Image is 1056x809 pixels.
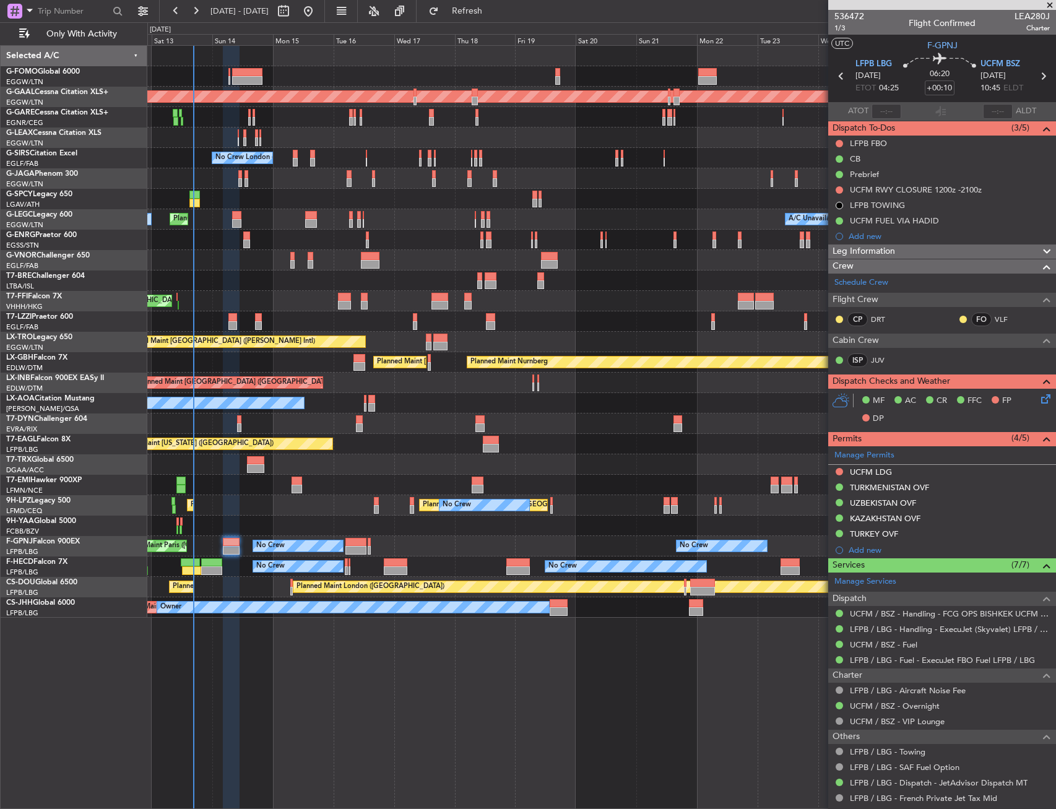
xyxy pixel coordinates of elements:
[334,34,394,45] div: Tue 16
[6,465,44,475] a: DGAA/ACC
[995,314,1023,325] a: VLF
[850,793,997,803] a: LFPB / LBG - French Private Jet Tax Mid
[850,701,940,711] a: UCFM / BSZ - Overnight
[6,261,38,270] a: EGLF/FAB
[6,313,32,321] span: T7-LZZI
[6,497,71,504] a: 9H-LPZLegacy 500
[850,154,860,164] div: CB
[6,374,30,382] span: LX-INB
[443,496,471,514] div: No Crew
[818,34,879,45] div: Wed 24
[377,353,572,371] div: Planned Maint [GEOGRAPHIC_DATA] ([GEOGRAPHIC_DATA])
[6,538,80,545] a: F-GPNJFalcon 900EX
[6,89,108,96] a: G-GAALCessna Citation XLS+
[6,456,74,464] a: T7-TRXGlobal 6500
[6,415,87,423] a: T7-DYNChallenger 604
[855,58,892,71] span: LFPB LBG
[6,68,80,76] a: G-FOMOGlobal 6000
[850,639,917,650] a: UCFM / BSZ - Fuel
[6,272,85,280] a: T7-BREChallenger 604
[6,129,33,137] span: G-LEAX
[833,668,862,683] span: Charter
[38,2,109,20] input: Trip Number
[6,588,38,597] a: LFPB/LBG
[6,527,39,536] a: FCBB/BZV
[6,322,38,332] a: EGLF/FAB
[789,210,990,228] div: A/C Unavailable [GEOGRAPHIC_DATA] ([GEOGRAPHIC_DATA])
[6,109,108,116] a: G-GARECessna Citation XLS+
[6,425,37,434] a: EVRA/RIX
[848,105,868,118] span: ATOT
[210,6,269,17] span: [DATE] - [DATE]
[191,496,386,514] div: Planned Maint [GEOGRAPHIC_DATA] ([GEOGRAPHIC_DATA])
[6,68,38,76] span: G-FOMO
[6,608,38,618] a: LFPB/LBG
[850,624,1050,634] a: LFPB / LBG - Handling - ExecuJet (Skyvalet) LFPB / LBG
[930,68,950,80] span: 06:20
[850,467,892,477] div: UCFM LDG
[1011,558,1029,571] span: (7/7)
[6,415,34,423] span: T7-DYN
[6,118,43,128] a: EGNR/CEG
[834,576,896,588] a: Manage Services
[849,231,1050,241] div: Add new
[855,70,881,82] span: [DATE]
[6,170,78,178] a: G-JAGAPhenom 300
[6,436,71,443] a: T7-EAGLFalcon 8X
[873,413,884,425] span: DP
[980,58,1020,71] span: UCFM BSZ
[6,252,37,259] span: G-VNOR
[1003,82,1023,95] span: ELDT
[6,313,73,321] a: T7-LZZIPraetor 600
[6,436,37,443] span: T7-EAGL
[6,302,43,311] a: VHHH/HKG
[833,592,867,606] span: Dispatch
[6,150,77,157] a: G-SIRSCitation Excel
[6,293,28,300] span: T7-FFI
[6,517,76,525] a: 9H-YAAGlobal 5000
[6,200,40,209] a: LGAV/ATH
[6,445,38,454] a: LFPB/LBG
[6,139,43,148] a: EGGW/LTN
[6,404,79,413] a: [PERSON_NAME]/QSA
[152,34,212,45] div: Sat 13
[6,129,102,137] a: G-LEAXCessna Citation XLS
[850,138,887,149] div: LFPB FBO
[6,497,31,504] span: 9H-LPZ
[847,353,868,367] div: ISP
[850,746,925,757] a: LFPB / LBG - Towing
[6,334,33,341] span: LX-TRO
[6,109,35,116] span: G-GARE
[173,578,368,596] div: Planned Maint [GEOGRAPHIC_DATA] ([GEOGRAPHIC_DATA])
[850,608,1050,619] a: UCFM / BSZ - Handling - FCG OPS BISHKEK UCFM / BSZ
[834,10,864,23] span: 536472
[215,149,347,167] div: No Crew London ([GEOGRAPHIC_DATA])
[32,30,131,38] span: Only With Activity
[6,384,43,393] a: EDLW/DTM
[833,121,895,136] span: Dispatch To-Dos
[6,89,35,96] span: G-GAAL
[6,395,35,402] span: LX-AOA
[1015,10,1050,23] span: LEA280J
[137,373,332,392] div: Planned Maint [GEOGRAPHIC_DATA] ([GEOGRAPHIC_DATA])
[173,210,368,228] div: Planned Maint [GEOGRAPHIC_DATA] ([GEOGRAPHIC_DATA])
[850,655,1035,665] a: LFPB / LBG - Fuel - ExecuJet FBO Fuel LFPB / LBG
[871,355,899,366] a: JUV
[849,545,1050,555] div: Add new
[833,558,865,573] span: Services
[937,395,947,407] span: CR
[833,259,854,274] span: Crew
[6,568,38,577] a: LFPB/LBG
[296,578,444,596] div: Planned Maint London ([GEOGRAPHIC_DATA])
[6,293,62,300] a: T7-FFIFalcon 7X
[6,252,90,259] a: G-VNORChallenger 650
[6,98,43,107] a: EGGW/LTN
[423,1,497,21] button: Refresh
[6,343,43,352] a: EGGW/LTN
[423,496,598,514] div: Planned [GEOGRAPHIC_DATA] ([GEOGRAPHIC_DATA])
[6,517,34,525] span: 9H-YAA
[6,211,33,218] span: G-LEGC
[515,34,576,45] div: Fri 19
[6,579,35,586] span: CS-DOU
[455,34,516,45] div: Thu 18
